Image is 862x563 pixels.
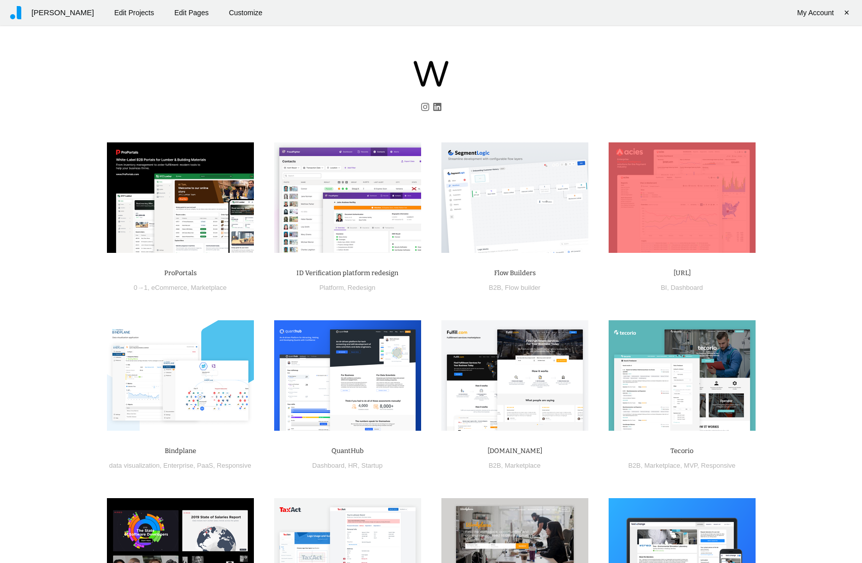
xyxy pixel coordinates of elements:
[331,447,364,455] a: QuantHub
[348,284,376,291] a: Redesign
[361,462,383,469] a: Startup
[494,269,536,277] a: Flow Builders
[667,284,669,291] span: ,
[217,462,251,469] a: Responsive
[274,320,421,431] img: QuantHub
[107,142,254,253] img: ProPortals
[345,462,347,469] span: ,
[501,284,503,291] span: ,
[505,462,541,469] a: Marketplace
[684,462,698,469] a: MVP
[661,284,667,291] a: BI
[701,462,735,469] a: Responsive
[441,142,588,253] img: Flow Builders
[488,447,542,455] a: [DOMAIN_NAME]
[312,462,345,469] a: Dashboard
[489,462,501,469] a: B2B
[697,462,699,469] span: ,
[147,284,149,291] span: ,
[134,284,147,291] a: 0→1
[358,462,360,469] span: ,
[213,462,215,469] span: ,
[609,320,756,431] img: Tecorio
[151,284,187,291] a: eCommerce
[274,142,421,253] img: ID Verification platform redesign
[670,284,703,291] a: Dashboard
[441,320,588,431] img: Fulfill.com
[197,462,213,469] a: PaaS
[193,462,195,469] span: ,
[680,462,682,469] span: ,
[107,320,254,431] img: Bindplane
[31,7,94,19] span: [PERSON_NAME]
[673,269,691,277] a: [URL]
[344,284,346,291] span: ,
[165,447,196,455] a: Bindplane
[641,462,643,469] span: ,
[670,447,693,455] a: Tecorio
[645,462,681,469] a: Marketplace
[191,284,227,291] a: Marketplace
[109,462,160,469] a: data visualization
[160,462,162,469] span: ,
[628,462,641,469] a: B2B
[164,269,197,277] a: ProPortals
[505,284,540,291] a: Flow builder
[489,284,502,291] a: B2B
[501,462,503,469] span: ,
[296,269,398,277] a: ID Verification platform redesign
[414,61,448,87] img: Nick Vyhouski
[187,284,189,291] span: ,
[319,284,344,291] a: Platform
[163,462,193,469] a: Enterprise
[348,462,358,469] a: HR
[609,142,756,253] img: Acies.ai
